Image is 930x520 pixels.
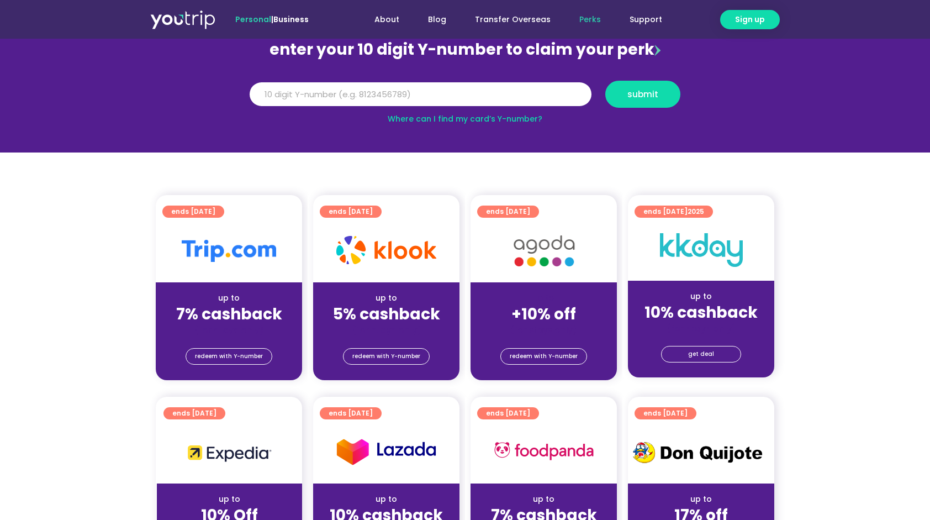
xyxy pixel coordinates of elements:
a: Blog [414,9,461,30]
a: redeem with Y-number [500,348,587,365]
form: Y Number [250,81,680,116]
span: ends [DATE] [643,407,688,419]
strong: +10% off [511,303,576,325]
span: ends [DATE] [486,407,530,419]
a: About [360,9,414,30]
span: ends [DATE] [329,206,373,218]
nav: Menu [339,9,677,30]
span: redeem with Y-number [352,349,420,364]
span: ends [DATE] [171,206,215,218]
a: ends [DATE] [477,206,539,218]
div: (for stays only) [322,324,451,336]
div: up to [322,292,451,304]
span: ends [DATE] [643,206,704,218]
div: (for stays only) [165,324,293,336]
a: redeem with Y-number [343,348,430,365]
span: ends [DATE] [172,407,216,419]
span: redeem with Y-number [195,349,263,364]
a: Where can I find my card’s Y-number? [388,113,542,124]
input: 10 digit Y-number (e.g. 8123456789) [250,82,591,107]
div: up to [165,292,293,304]
div: up to [166,493,293,505]
span: 2025 [688,207,704,216]
a: Perks [565,9,615,30]
span: get deal [688,346,714,362]
button: submit [605,81,680,108]
span: redeem with Y-number [510,349,578,364]
a: ends [DATE] [635,407,696,419]
span: up to [533,292,554,303]
a: get deal [661,346,741,363]
strong: 10% cashback [644,302,758,323]
strong: 7% cashback [176,303,282,325]
a: ends [DATE] [477,407,539,419]
span: submit [627,90,658,98]
a: ends [DATE] [162,206,224,218]
a: Business [273,14,309,25]
div: up to [479,493,608,505]
a: ends [DATE]2025 [635,206,713,218]
span: ends [DATE] [329,407,373,419]
div: up to [322,493,451,505]
a: Support [615,9,677,30]
a: ends [DATE] [320,407,382,419]
span: ends [DATE] [486,206,530,218]
div: (for stays only) [479,324,608,336]
a: Transfer Overseas [461,9,565,30]
div: enter your 10 digit Y-number to claim your perk [244,35,686,64]
a: Sign up [720,10,780,29]
span: Sign up [735,14,765,25]
a: ends [DATE] [320,206,382,218]
div: up to [637,493,765,505]
a: redeem with Y-number [186,348,272,365]
div: (for stays only) [637,323,765,334]
span: | [235,14,309,25]
strong: 5% cashback [333,303,440,325]
span: Personal [235,14,271,25]
a: ends [DATE] [163,407,225,419]
div: up to [637,291,765,302]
